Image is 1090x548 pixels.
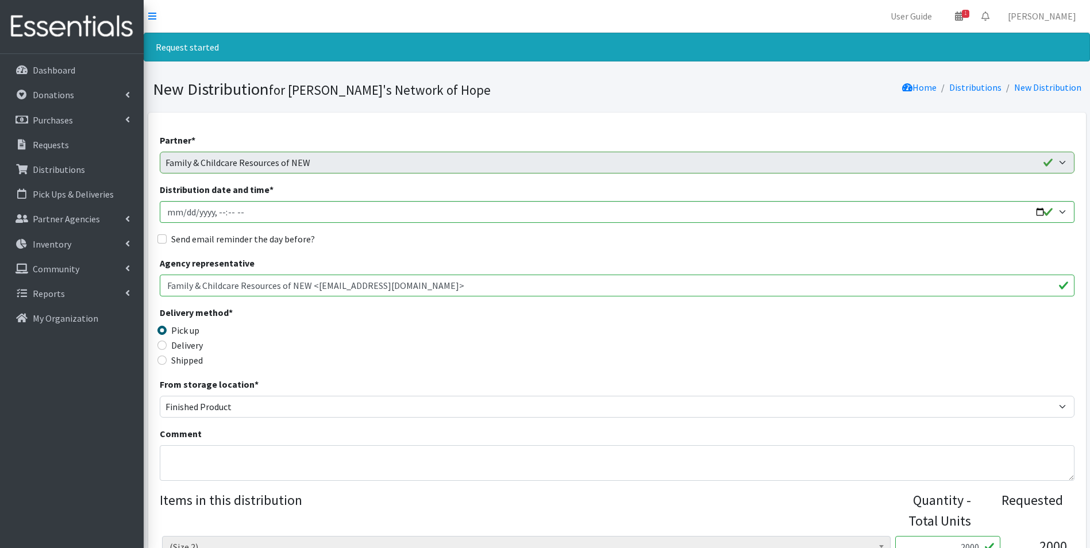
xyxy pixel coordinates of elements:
[153,79,613,99] h1: New Distribution
[160,377,259,391] label: From storage location
[33,64,75,76] p: Dashboard
[269,82,491,98] small: for [PERSON_NAME]'s Network of Hope
[1014,82,1081,93] a: New Distribution
[171,232,315,246] label: Send email reminder the day before?
[33,89,74,101] p: Donations
[5,133,139,156] a: Requests
[5,7,139,46] img: HumanEssentials
[33,238,71,250] p: Inventory
[5,158,139,181] a: Distributions
[962,10,969,18] span: 1
[255,379,259,390] abbr: required
[902,82,937,93] a: Home
[33,164,85,175] p: Distributions
[891,490,971,531] div: Quantity - Total Units
[5,307,139,330] a: My Organization
[160,306,388,323] legend: Delivery method
[946,5,972,28] a: 1
[171,338,203,352] label: Delivery
[881,5,941,28] a: User Guide
[5,257,139,280] a: Community
[999,5,1085,28] a: [PERSON_NAME]
[171,323,199,337] label: Pick up
[5,183,139,206] a: Pick Ups & Deliveries
[949,82,1002,93] a: Distributions
[160,183,274,196] label: Distribution date and time
[144,33,1090,61] div: Request started
[269,184,274,195] abbr: required
[171,353,203,367] label: Shipped
[33,139,69,150] p: Requests
[983,490,1062,531] div: Requested
[33,288,65,299] p: Reports
[160,490,892,527] legend: Items in this distribution
[5,59,139,82] a: Dashboard
[229,307,233,318] abbr: required
[160,133,195,147] label: Partner
[5,282,139,305] a: Reports
[33,213,100,225] p: Partner Agencies
[5,83,139,106] a: Donations
[5,207,139,230] a: Partner Agencies
[33,312,98,324] p: My Organization
[160,256,255,270] label: Agency representative
[33,114,73,126] p: Purchases
[160,427,202,441] label: Comment
[33,263,79,275] p: Community
[5,109,139,132] a: Purchases
[191,134,195,146] abbr: required
[33,188,114,200] p: Pick Ups & Deliveries
[5,233,139,256] a: Inventory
